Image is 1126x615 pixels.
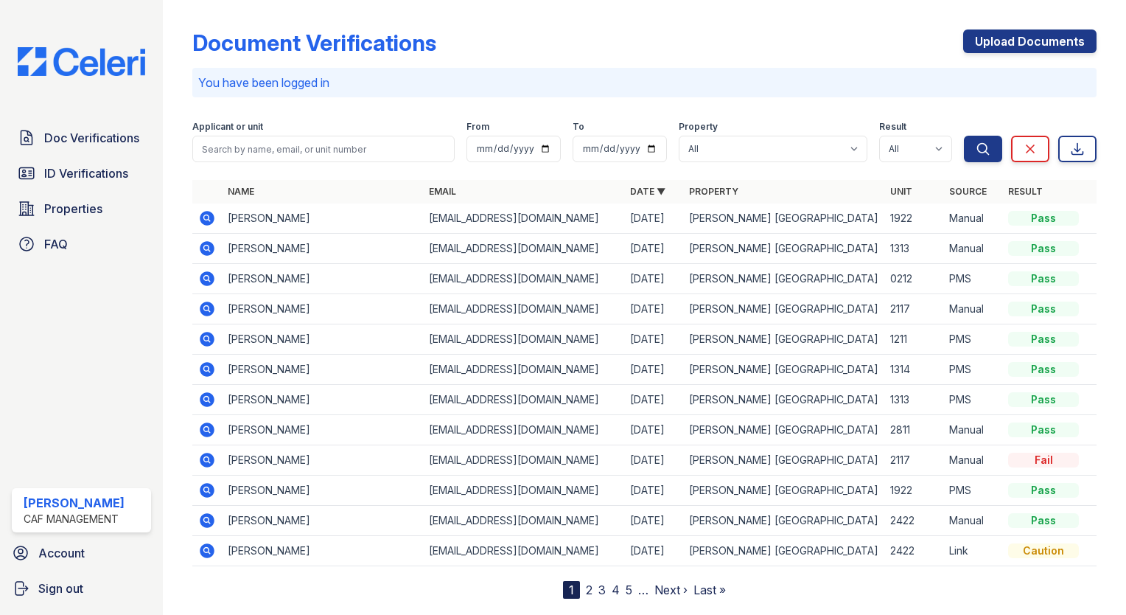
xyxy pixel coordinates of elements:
[683,324,884,355] td: [PERSON_NAME] [GEOGRAPHIC_DATA]
[683,355,884,385] td: [PERSON_NAME] [GEOGRAPHIC_DATA]
[228,186,254,197] a: Name
[943,385,1002,415] td: PMS
[192,121,263,133] label: Applicant or unit
[683,385,884,415] td: [PERSON_NAME] [GEOGRAPHIC_DATA]
[1008,543,1079,558] div: Caution
[198,74,1091,91] p: You have been logged in
[630,186,665,197] a: Date ▼
[38,544,85,562] span: Account
[679,121,718,133] label: Property
[943,234,1002,264] td: Manual
[222,204,423,234] td: [PERSON_NAME]
[943,355,1002,385] td: PMS
[1008,186,1043,197] a: Result
[624,445,683,476] td: [DATE]
[884,264,943,294] td: 0212
[689,186,738,197] a: Property
[683,264,884,294] td: [PERSON_NAME] [GEOGRAPHIC_DATA]
[884,385,943,415] td: 1313
[1008,241,1079,256] div: Pass
[624,324,683,355] td: [DATE]
[222,415,423,445] td: [PERSON_NAME]
[683,536,884,566] td: [PERSON_NAME] [GEOGRAPHIC_DATA]
[943,204,1002,234] td: Manual
[1008,513,1079,528] div: Pass
[6,47,157,76] img: CE_Logo_Blue-a8612792a0a2168367f1c8372b55b34899dd931a85d93a1a3d3e32e68fde9ad4.png
[624,506,683,536] td: [DATE]
[612,583,620,597] a: 4
[683,445,884,476] td: [PERSON_NAME] [GEOGRAPHIC_DATA]
[943,264,1002,294] td: PMS
[44,200,102,218] span: Properties
[1008,302,1079,316] div: Pass
[423,234,624,264] td: [EMAIL_ADDRESS][DOMAIN_NAME]
[624,294,683,324] td: [DATE]
[624,476,683,506] td: [DATE]
[884,445,943,476] td: 2117
[624,204,683,234] td: [DATE]
[222,476,423,506] td: [PERSON_NAME]
[6,574,157,603] a: Sign out
[222,536,423,566] td: [PERSON_NAME]
[423,506,624,536] td: [EMAIL_ADDRESS][DOMAIN_NAME]
[222,355,423,385] td: [PERSON_NAME]
[429,186,456,197] a: Email
[222,264,423,294] td: [PERSON_NAME]
[573,121,584,133] label: To
[943,506,1002,536] td: Manual
[1008,392,1079,407] div: Pass
[943,324,1002,355] td: PMS
[222,506,423,536] td: [PERSON_NAME]
[884,234,943,264] td: 1313
[423,324,624,355] td: [EMAIL_ADDRESS][DOMAIN_NAME]
[44,235,68,253] span: FAQ
[1008,362,1079,377] div: Pass
[423,355,624,385] td: [EMAIL_ADDRESS][DOMAIN_NAME]
[884,324,943,355] td: 1211
[24,512,125,527] div: CAF Management
[884,415,943,445] td: 2811
[24,494,125,512] div: [PERSON_NAME]
[192,29,436,56] div: Document Verifications
[563,581,580,599] div: 1
[683,204,884,234] td: [PERSON_NAME] [GEOGRAPHIC_DATA]
[626,583,632,597] a: 5
[1008,453,1079,468] div: Fail
[943,476,1002,506] td: PMS
[1008,211,1079,226] div: Pass
[192,136,455,162] input: Search by name, email, or unit number
[423,294,624,324] td: [EMAIL_ADDRESS][DOMAIN_NAME]
[423,204,624,234] td: [EMAIL_ADDRESS][DOMAIN_NAME]
[12,229,151,259] a: FAQ
[12,159,151,188] a: ID Verifications
[884,294,943,324] td: 2117
[1008,423,1079,437] div: Pass
[884,204,943,234] td: 1922
[654,583,688,597] a: Next ›
[222,385,423,415] td: [PERSON_NAME]
[1008,332,1079,347] div: Pass
[423,476,624,506] td: [EMAIL_ADDRESS][DOMAIN_NAME]
[598,583,606,597] a: 3
[12,194,151,223] a: Properties
[884,476,943,506] td: 1922
[683,234,884,264] td: [PERSON_NAME] [GEOGRAPHIC_DATA]
[683,415,884,445] td: [PERSON_NAME] [GEOGRAPHIC_DATA]
[423,385,624,415] td: [EMAIL_ADDRESS][DOMAIN_NAME]
[683,294,884,324] td: [PERSON_NAME] [GEOGRAPHIC_DATA]
[879,121,906,133] label: Result
[624,355,683,385] td: [DATE]
[423,536,624,566] td: [EMAIL_ADDRESS][DOMAIN_NAME]
[683,476,884,506] td: [PERSON_NAME] [GEOGRAPHIC_DATA]
[423,264,624,294] td: [EMAIL_ADDRESS][DOMAIN_NAME]
[884,506,943,536] td: 2422
[884,536,943,566] td: 2422
[222,294,423,324] td: [PERSON_NAME]
[943,294,1002,324] td: Manual
[884,355,943,385] td: 1314
[624,234,683,264] td: [DATE]
[949,186,987,197] a: Source
[943,536,1002,566] td: Link
[6,538,157,568] a: Account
